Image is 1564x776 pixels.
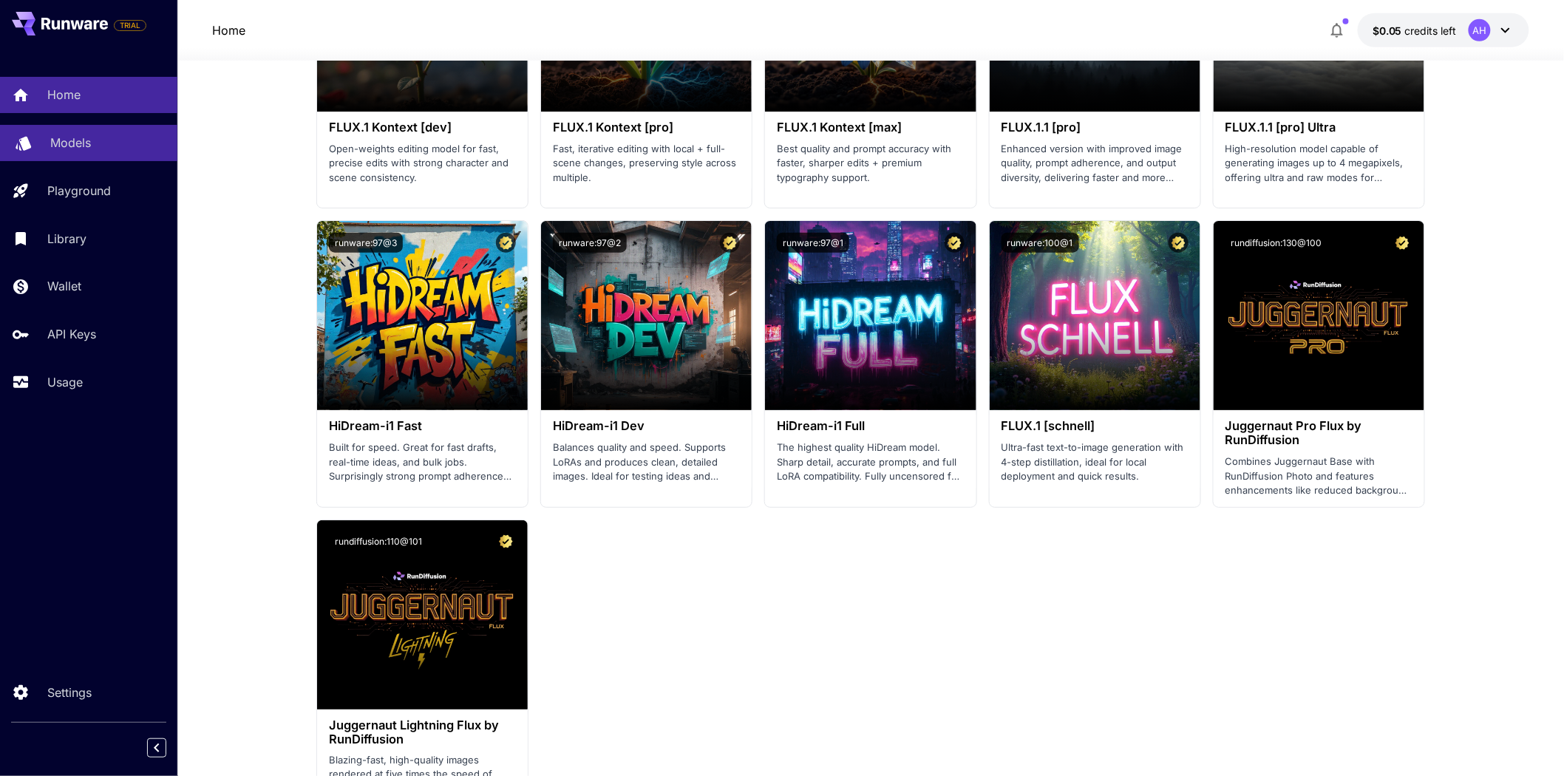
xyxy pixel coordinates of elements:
p: Settings [47,684,92,701]
p: The highest quality HiDream model. Sharp detail, accurate prompts, and full LoRA compatibility. F... [777,440,964,484]
button: Certified Model – Vetted for best performance and includes a commercial license. [496,233,516,253]
button: Certified Model – Vetted for best performance and includes a commercial license. [945,233,965,253]
button: rundiffusion:110@101 [329,532,428,552]
h3: FLUX.1.1 [pro] Ultra [1225,120,1412,135]
button: Certified Model – Vetted for best performance and includes a commercial license. [1393,233,1412,253]
p: Playground [47,182,111,200]
button: runware:97@2 [553,233,627,253]
span: credits left [1405,24,1457,37]
span: $0.05 [1373,24,1405,37]
h3: FLUX.1.1 [pro] [1002,120,1189,135]
button: Collapse sidebar [147,738,166,758]
img: alt [317,520,528,709]
p: Fast, iterative editing with local + full-scene changes, preserving style across multiple. [553,142,740,186]
p: Combines Juggernaut Base with RunDiffusion Photo and features enhancements like reduced backgroun... [1225,455,1412,498]
img: alt [541,221,752,410]
div: Collapse sidebar [158,735,177,761]
h3: Juggernaut Pro Flux by RunDiffusion [1225,419,1412,447]
img: alt [990,221,1200,410]
button: runware:97@3 [329,233,403,253]
p: Models [50,134,91,152]
h3: FLUX.1 Kontext [pro] [553,120,740,135]
button: Certified Model – Vetted for best performance and includes a commercial license. [720,233,740,253]
h3: FLUX.1 Kontext [dev] [329,120,516,135]
button: rundiffusion:130@100 [1225,233,1328,253]
button: runware:97@1 [777,233,849,253]
p: Wallet [47,277,81,295]
div: AH [1469,19,1491,41]
button: Certified Model – Vetted for best performance and includes a commercial license. [1169,233,1189,253]
img: alt [765,221,976,410]
span: Add your payment card to enable full platform functionality. [114,16,146,34]
img: alt [1214,221,1424,410]
p: Enhanced version with improved image quality, prompt adherence, and output diversity, delivering ... [1002,142,1189,186]
p: Best quality and prompt accuracy with faster, sharper edits + premium typography support. [777,142,964,186]
p: API Keys [47,325,96,343]
a: Home [212,21,245,39]
h3: HiDream-i1 Full [777,419,964,433]
button: Certified Model – Vetted for best performance and includes a commercial license. [496,532,516,552]
p: Library [47,230,86,248]
button: $0.05AH [1358,13,1529,47]
span: TRIAL [115,20,146,31]
img: alt [317,221,528,410]
div: $0.05 [1373,23,1457,38]
p: Open-weights editing model for fast, precise edits with strong character and scene consistency. [329,142,516,186]
p: Ultra-fast text-to-image generation with 4-step distillation, ideal for local deployment and quic... [1002,440,1189,484]
button: runware:100@1 [1002,233,1079,253]
nav: breadcrumb [212,21,245,39]
p: High-resolution model capable of generating images up to 4 megapixels, offering ultra and raw mod... [1225,142,1412,186]
h3: HiDream-i1 Dev [553,419,740,433]
h3: FLUX.1 [schnell] [1002,419,1189,433]
h3: HiDream-i1 Fast [329,419,516,433]
p: Usage [47,373,83,391]
p: Built for speed. Great for fast drafts, real-time ideas, and bulk jobs. Surprisingly strong promp... [329,440,516,484]
h3: FLUX.1 Kontext [max] [777,120,964,135]
p: Balances quality and speed. Supports LoRAs and produces clean, detailed images. Ideal for testing... [553,440,740,484]
p: Home [47,86,81,103]
h3: Juggernaut Lightning Flux by RunDiffusion [329,718,516,746]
